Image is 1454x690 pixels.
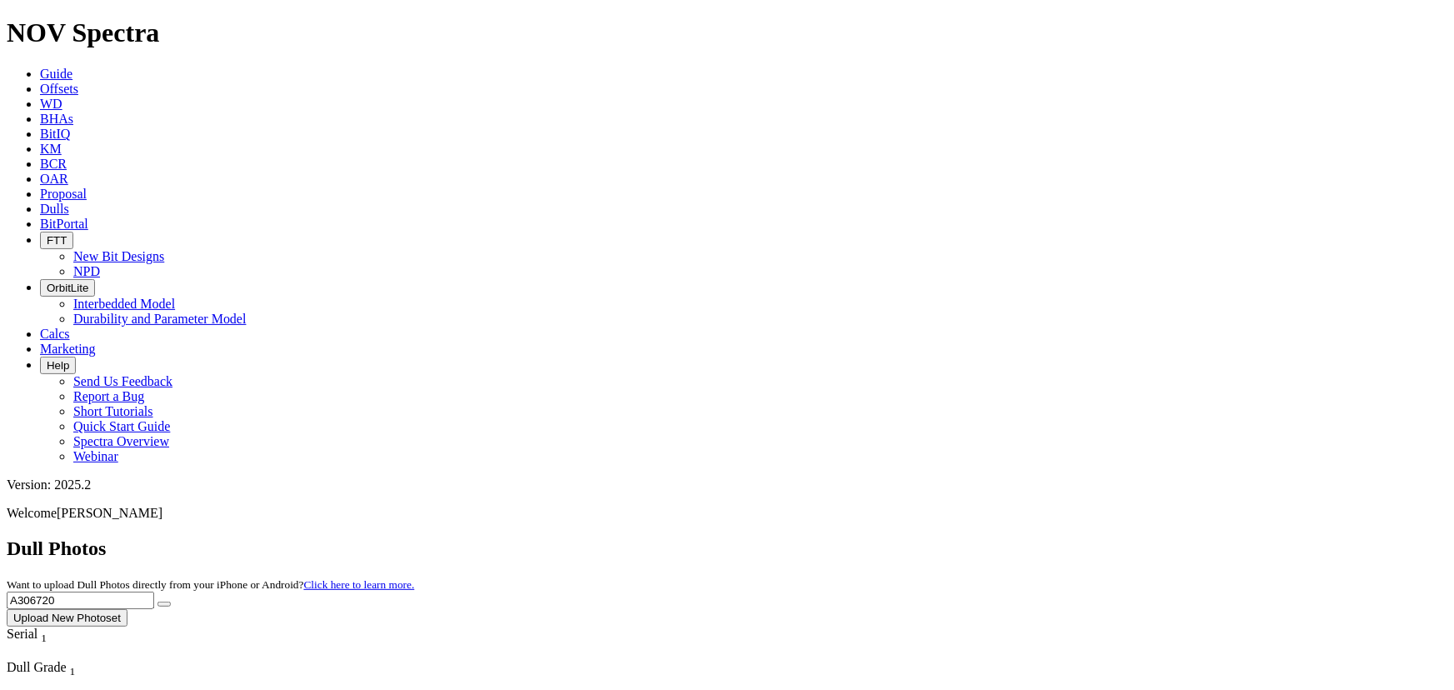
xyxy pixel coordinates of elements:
[40,202,69,216] a: Dulls
[47,359,69,372] span: Help
[73,374,172,388] a: Send Us Feedback
[7,627,77,660] div: Sort None
[7,609,127,627] button: Upload New Photoset
[304,578,415,591] a: Click here to learn more.
[40,67,72,81] a: Guide
[40,357,76,374] button: Help
[7,578,414,591] small: Want to upload Dull Photos directly from your iPhone or Android?
[73,312,247,326] a: Durability and Parameter Model
[40,232,73,249] button: FTT
[73,419,170,433] a: Quick Start Guide
[40,279,95,297] button: OrbitLite
[57,506,162,520] span: [PERSON_NAME]
[7,592,154,609] input: Search Serial Number
[40,157,67,171] a: BCR
[7,627,77,645] div: Serial Sort None
[73,389,144,403] a: Report a Bug
[7,660,67,674] span: Dull Grade
[73,449,118,463] a: Webinar
[40,342,96,356] a: Marketing
[7,477,1447,492] div: Version: 2025.2
[73,249,164,263] a: New Bit Designs
[41,627,47,641] span: Sort None
[73,404,153,418] a: Short Tutorials
[70,660,76,674] span: Sort None
[7,506,1447,521] p: Welcome
[7,645,77,660] div: Column Menu
[73,297,175,311] a: Interbedded Model
[7,537,1447,560] h2: Dull Photos
[40,217,88,231] a: BitPortal
[40,82,78,96] a: Offsets
[70,665,76,677] sub: 1
[47,234,67,247] span: FTT
[40,172,68,186] a: OAR
[41,632,47,644] sub: 1
[40,327,70,341] a: Calcs
[73,434,169,448] a: Spectra Overview
[73,264,100,278] a: NPD
[40,142,62,156] a: KM
[40,112,73,126] a: BHAs
[40,187,87,201] a: Proposal
[40,127,70,141] a: BitIQ
[40,97,62,111] a: WD
[7,627,37,641] span: Serial
[7,660,123,678] div: Dull Grade Sort None
[7,17,1447,48] h1: NOV Spectra
[47,282,88,294] span: OrbitLite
